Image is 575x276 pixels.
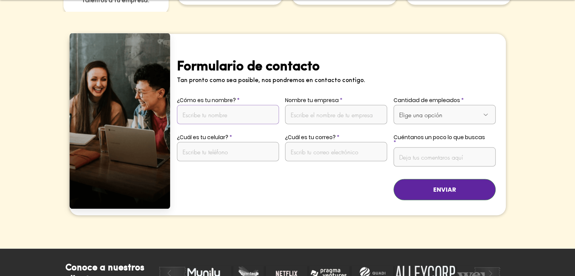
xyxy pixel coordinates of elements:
label: Nombre tu empresa [285,98,387,103]
span: Tan pronto como sea posible, nos pondremos en contacto contigo. [177,78,365,84]
img: Persona trabajando.png [70,33,170,209]
iframe: Messagebird Livechat Widget [531,232,567,268]
label: ¿Cuál es tu correo? [285,135,387,140]
input: Escribe tu teléfono [177,142,279,161]
label: Cuéntanos un poco lo que buscas [394,135,496,145]
span: ENVIAR [433,186,456,194]
span: Formulario de contacto [177,60,320,74]
input: Deja tus comentaros aquí [394,147,496,167]
input: Escribe el nombre de tu empresa [285,105,387,124]
div: Presentación de diapositivas [170,34,505,215]
button: ENVIAR [394,179,496,200]
input: Escribe tu nombre [177,105,279,124]
label: ¿Cómo es tu nombre? [177,98,279,103]
label: Cantidad de empleados [394,98,496,103]
input: Escrib tu correo electrónico [285,142,387,161]
label: ¿Cuál es tu celular? [177,135,279,140]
